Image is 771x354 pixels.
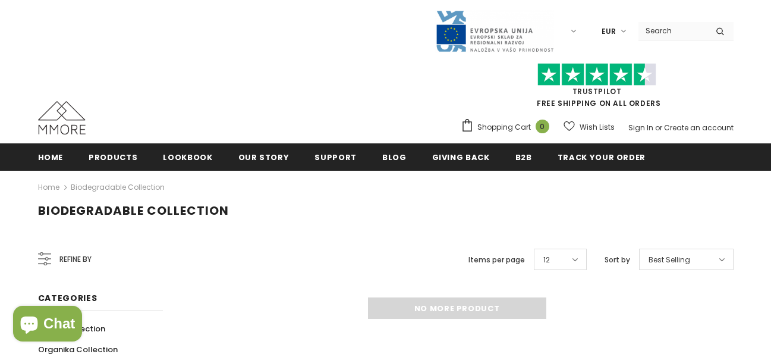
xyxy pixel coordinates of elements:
[628,123,653,133] a: Sign In
[461,118,555,136] a: Shopping Cart 0
[515,143,532,170] a: B2B
[477,121,531,133] span: Shopping Cart
[580,121,615,133] span: Wish Lists
[163,152,212,163] span: Lookbook
[468,254,525,266] label: Items per page
[314,152,357,163] span: support
[38,101,86,134] img: MMORE Cases
[432,143,490,170] a: Giving back
[89,152,137,163] span: Products
[71,182,165,192] a: Biodegradable Collection
[602,26,616,37] span: EUR
[432,152,490,163] span: Giving back
[59,253,92,266] span: Refine by
[38,202,229,219] span: Biodegradable Collection
[38,143,64,170] a: Home
[536,120,549,133] span: 0
[38,152,64,163] span: Home
[515,152,532,163] span: B2B
[382,152,407,163] span: Blog
[638,22,707,39] input: Search Site
[382,143,407,170] a: Blog
[38,292,97,304] span: Categories
[664,123,734,133] a: Create an account
[461,68,734,108] span: FREE SHIPPING ON ALL ORDERS
[564,117,615,137] a: Wish Lists
[89,143,137,170] a: Products
[163,143,212,170] a: Lookbook
[655,123,662,133] span: or
[543,254,550,266] span: 12
[605,254,630,266] label: Sort by
[38,180,59,195] a: Home
[572,86,622,96] a: Trustpilot
[314,143,357,170] a: support
[10,306,86,344] inbox-online-store-chat: Shopify online store chat
[238,143,289,170] a: Our Story
[558,143,646,170] a: Track your order
[435,10,554,53] img: Javni Razpis
[238,152,289,163] span: Our Story
[558,152,646,163] span: Track your order
[435,26,554,36] a: Javni Razpis
[537,63,656,86] img: Trust Pilot Stars
[649,254,690,266] span: Best Selling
